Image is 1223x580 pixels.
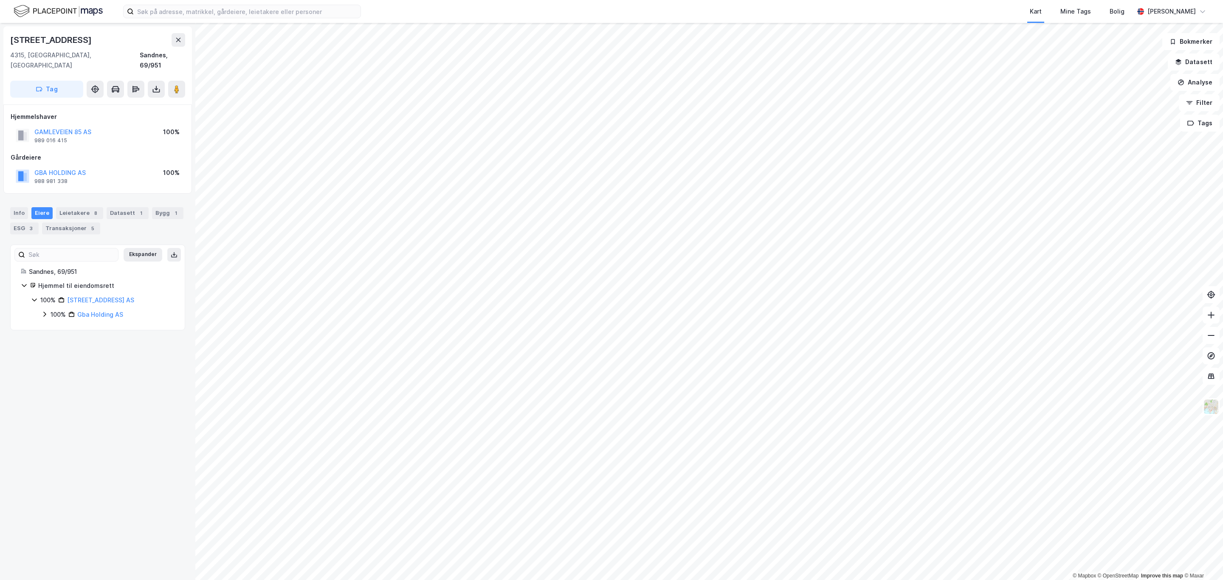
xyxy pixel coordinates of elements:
[31,207,53,219] div: Eiere
[124,248,162,262] button: Ekspander
[1162,33,1220,50] button: Bokmerker
[42,222,100,234] div: Transaksjoner
[140,50,185,70] div: Sandnes, 69/951
[1098,573,1139,579] a: OpenStreetMap
[1180,115,1220,132] button: Tags
[1179,94,1220,111] button: Filter
[29,267,175,277] div: Sandnes, 69/951
[10,50,140,70] div: 4315, [GEOGRAPHIC_DATA], [GEOGRAPHIC_DATA]
[152,207,183,219] div: Bygg
[11,152,185,163] div: Gårdeiere
[56,207,103,219] div: Leietakere
[1030,6,1042,17] div: Kart
[137,209,145,217] div: 1
[1110,6,1124,17] div: Bolig
[14,4,103,19] img: logo.f888ab2527a4732fd821a326f86c7f29.svg
[163,127,180,137] div: 100%
[10,207,28,219] div: Info
[38,281,175,291] div: Hjemmel til eiendomsrett
[11,112,185,122] div: Hjemmelshaver
[91,209,100,217] div: 8
[172,209,180,217] div: 1
[1141,573,1183,579] a: Improve this map
[34,137,67,144] div: 989 016 415
[34,178,68,185] div: 988 981 338
[1203,399,1219,415] img: Z
[25,248,118,261] input: Søk
[10,33,93,47] div: [STREET_ADDRESS]
[67,296,134,304] a: [STREET_ADDRESS] AS
[88,224,97,233] div: 5
[1147,6,1196,17] div: [PERSON_NAME]
[27,224,35,233] div: 3
[1060,6,1091,17] div: Mine Tags
[1168,53,1220,70] button: Datasett
[107,207,149,219] div: Datasett
[1170,74,1220,91] button: Analyse
[10,222,39,234] div: ESG
[77,311,123,318] a: Gba Holding AS
[51,310,66,320] div: 100%
[163,168,180,178] div: 100%
[10,81,83,98] button: Tag
[40,295,56,305] div: 100%
[1073,573,1096,579] a: Mapbox
[134,5,361,18] input: Søk på adresse, matrikkel, gårdeiere, leietakere eller personer
[1181,539,1223,580] iframe: Chat Widget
